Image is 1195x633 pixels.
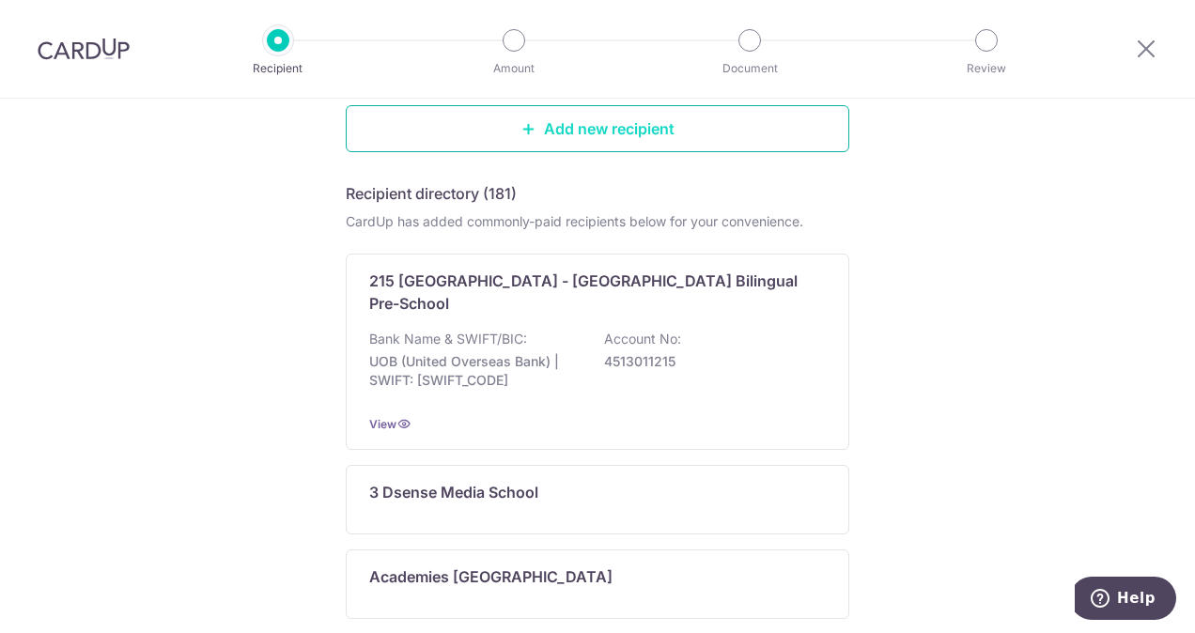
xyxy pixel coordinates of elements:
p: Academies [GEOGRAPHIC_DATA] [369,565,613,588]
h5: Recipient directory (181) [346,182,517,205]
a: Add new recipient [346,105,849,152]
p: Account No: [604,330,681,348]
p: 3 Dsense Media School [369,481,538,503]
p: Recipient [209,59,348,78]
p: Bank Name & SWIFT/BIC: [369,330,527,348]
p: 4513011215 [604,352,815,371]
img: CardUp [38,38,130,60]
iframe: Opens a widget where you can find more information [1075,577,1176,624]
p: Amount [444,59,583,78]
div: CardUp has added commonly-paid recipients below for your convenience. [346,212,849,231]
p: 215 [GEOGRAPHIC_DATA] - [GEOGRAPHIC_DATA] Bilingual Pre-School [369,270,803,315]
p: Review [917,59,1056,78]
a: View [369,417,396,431]
p: Document [680,59,819,78]
p: UOB (United Overseas Bank) | SWIFT: [SWIFT_CODE] [369,352,580,390]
